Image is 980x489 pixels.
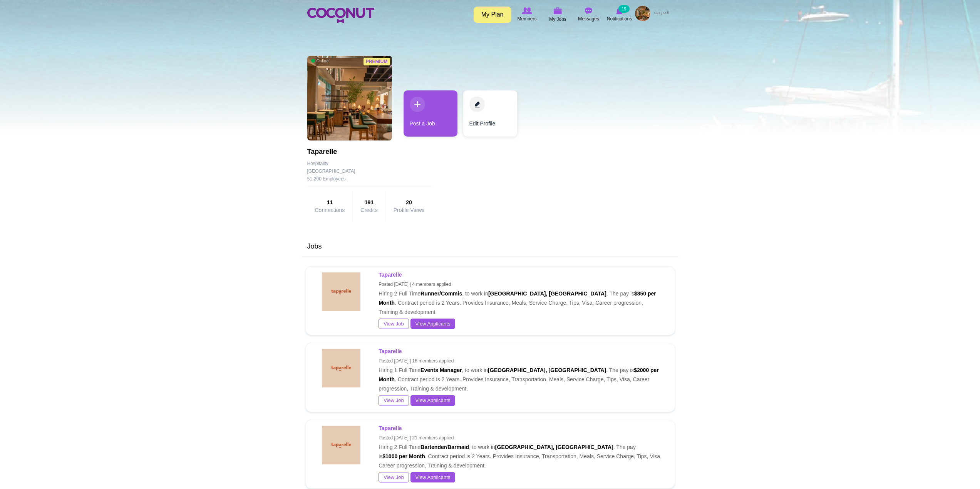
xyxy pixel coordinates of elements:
[303,243,677,250] h3: Jobs
[404,90,457,137] a: Post a Job
[495,444,613,450] strong: [GEOGRAPHIC_DATA], [GEOGRAPHIC_DATA]
[315,199,345,206] strong: 11
[379,272,403,278] a: Taparelle
[379,395,409,406] a: View Job
[410,319,456,329] a: View Applicants
[307,175,432,183] div: 51-200 Employees
[578,15,599,23] span: Messages
[307,160,432,167] div: Hospitality
[311,58,329,63] span: Online
[394,199,425,206] strong: 20
[379,435,454,441] small: Posted [DATE] | 21 members applied
[364,58,390,65] span: Premium
[379,367,659,382] strong: $2000 per Month
[379,425,402,431] strong: Taparelle
[488,290,606,297] strong: [GEOGRAPHIC_DATA], [GEOGRAPHIC_DATA]
[379,348,402,354] strong: Taparelle
[522,7,532,14] img: Browse Members
[379,319,409,329] a: View Job
[379,282,451,287] small: Posted [DATE] | 4 members applied
[463,90,517,140] div: 2 / 2
[360,199,377,206] strong: 191
[549,15,566,23] span: My Jobs
[379,272,402,278] strong: Taparelle
[394,199,425,213] a: 20Profile Views
[650,6,673,21] a: العربية
[512,6,543,23] a: Browse Members Members
[379,424,663,470] p: Hiring 2 Full Time , to work in . The pay is . Contract period is 2 Years. Provides Insurance, Tr...
[420,444,469,450] strong: Bartender/Barmaid
[488,367,606,373] strong: [GEOGRAPHIC_DATA], [GEOGRAPHIC_DATA]
[410,472,456,483] a: View Applicants
[307,148,432,156] h1: Taparelle
[573,6,604,23] a: Messages Messages
[307,8,374,23] img: Home
[404,90,457,140] div: 1 / 2
[604,6,635,23] a: Notifications Notifications 15
[379,472,409,483] a: View Job
[379,347,663,393] p: Hiring 1 Full Time , to work in . The pay is . Contract period is 2 Years. Provides Insurance, Tr...
[315,199,345,213] a: 11Connections
[618,5,629,13] small: 15
[307,167,355,175] div: [GEOGRAPHIC_DATA]
[554,7,562,14] img: My Jobs
[382,453,425,459] strong: $1000 per Month
[379,358,454,364] small: Posted [DATE] | 16 members applied
[379,290,656,306] strong: $850 per Month
[379,348,403,354] a: Taparelle
[474,7,511,23] a: My Plan
[410,395,456,406] a: View Applicants
[463,90,517,137] a: Edit Profile
[607,15,632,23] span: Notifications
[517,15,536,23] span: Members
[360,199,377,213] a: 191Credits
[420,367,462,373] strong: Events Manager
[616,7,623,14] img: Notifications
[420,290,462,297] strong: Runner/Commis
[379,425,403,431] a: Taparelle
[543,6,573,24] a: My Jobs My Jobs
[585,7,593,14] img: Messages
[379,270,663,317] p: Hiring 2 Full Time , to work in . The pay is . Contract period is 2 Years. Provides Insurance, Me...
